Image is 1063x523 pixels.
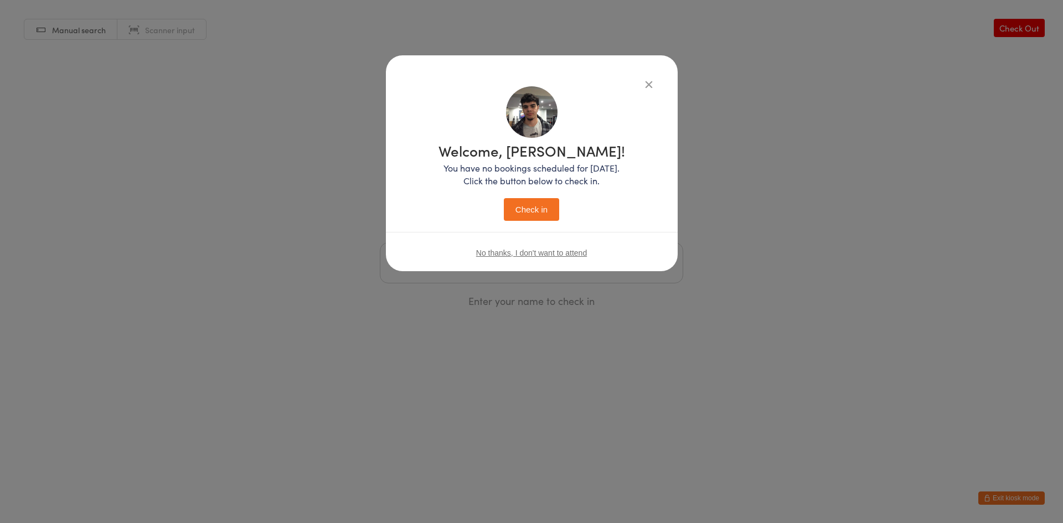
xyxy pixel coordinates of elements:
p: You have no bookings scheduled for [DATE]. Click the button below to check in. [438,162,625,187]
h1: Welcome, [PERSON_NAME]! [438,143,625,158]
img: image1719217819.png [506,86,558,138]
button: No thanks, I don't want to attend [476,248,587,257]
button: Check in [504,198,559,221]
